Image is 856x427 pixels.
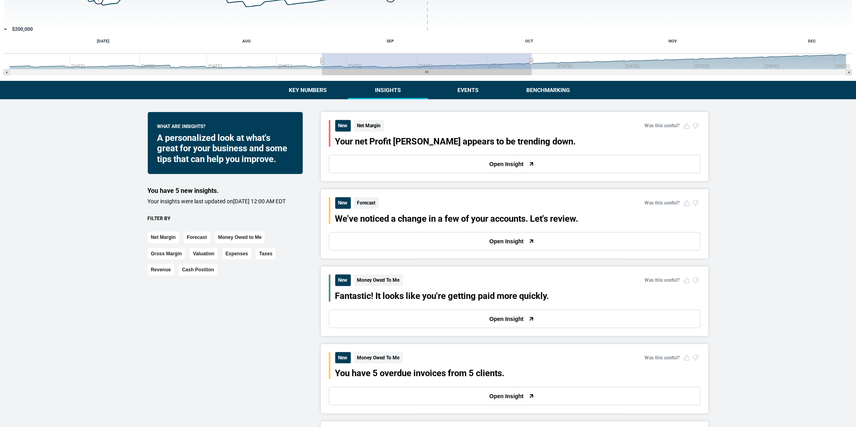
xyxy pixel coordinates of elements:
[335,352,351,364] span: New
[157,123,206,133] span: What are insights?
[148,232,179,243] button: Net Margin
[645,200,680,206] span: Was this useful?
[335,120,351,132] span: New
[645,277,680,283] span: Was this useful?
[148,198,303,206] p: Your insights were last updated on [DATE] 12:00 AM EDT
[335,291,549,301] button: Fantastic! It looks like you're getting paid more quickly.
[335,197,351,209] span: New
[148,264,174,276] button: Revenue
[387,39,395,43] text: SEP
[179,264,218,276] button: Cash Position
[148,215,303,222] div: Filter by
[354,275,403,286] span: Money Owed To Me
[268,81,348,99] button: Key Numbers
[97,39,109,43] text: [DATE]
[242,39,251,43] text: AUG
[508,81,588,99] button: Benchmarking
[329,387,701,405] button: Open Insight
[526,39,534,43] text: OCT
[256,248,276,260] button: Taxes
[428,81,508,99] button: Events
[348,81,428,99] button: Insights
[669,39,677,43] text: NOV
[354,197,379,209] span: Forecast
[329,310,701,328] button: Open Insight
[335,368,505,379] button: You have 5 overdue invoices from 5 clients.
[335,136,576,147] button: Your net Profit [PERSON_NAME] appears to be trending down.
[12,26,33,32] text: $200,000
[808,39,816,43] text: DEC
[190,248,218,260] button: Valuation
[836,64,850,68] text: [DATE]
[157,133,293,164] div: A personalized look at what's great for your business and some tips that can help you improve.
[335,275,351,286] span: New
[148,248,185,260] button: Gross Margin
[329,232,701,251] button: Open Insight
[645,355,680,361] span: Was this useful?
[354,352,403,364] span: Money Owed To Me
[222,248,251,260] button: Expenses
[184,232,210,243] button: Forecast
[645,123,680,128] span: Was this useful?
[354,120,384,132] span: Net Margin
[215,232,265,243] button: Money Owed to Me
[329,155,701,173] button: Open Insight
[335,214,578,224] button: We've noticed a change in a few of your accounts. Let's review.
[148,187,219,194] span: You have 5 new insights.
